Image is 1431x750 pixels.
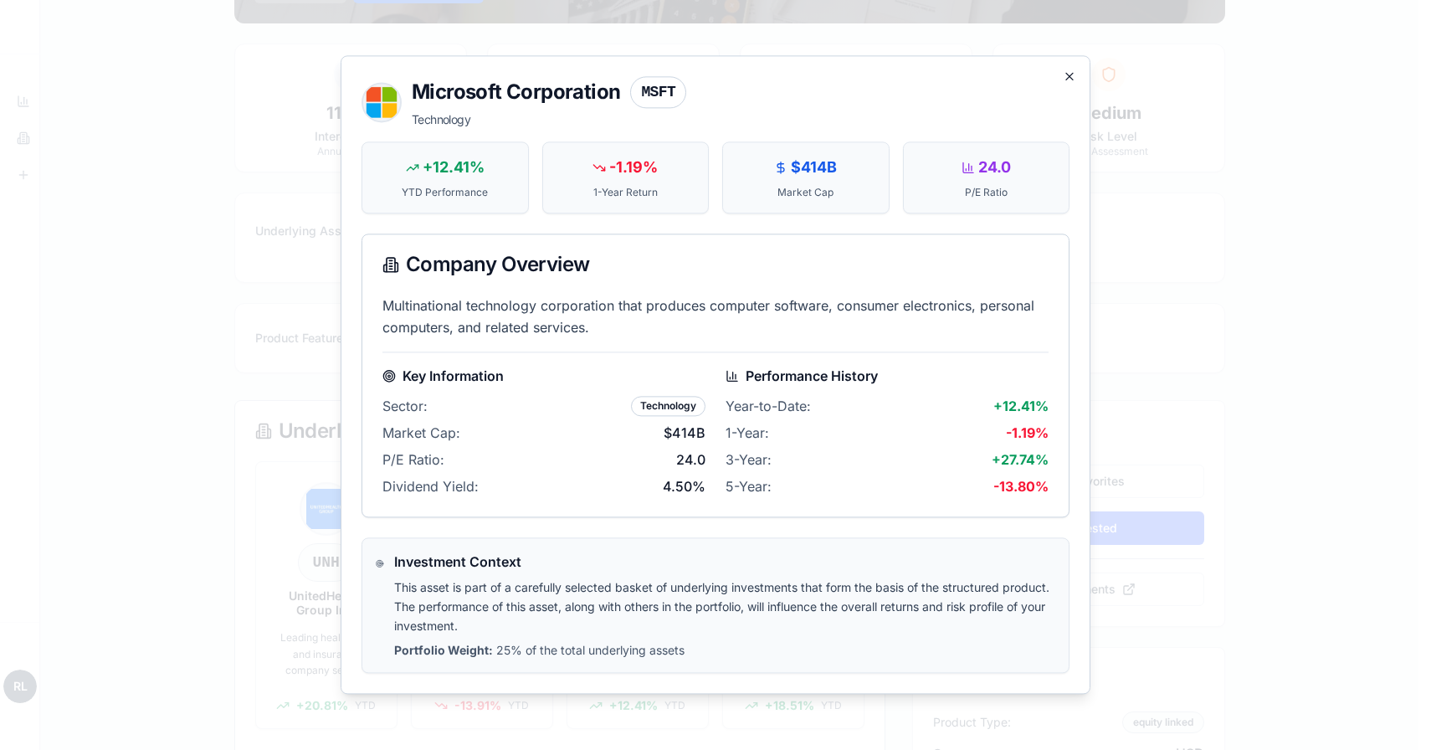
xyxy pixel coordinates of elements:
span: Year-to-Date: [726,396,811,416]
span: 24.0 [676,449,705,470]
p: 25 % of the total underlying assets [394,643,1055,660]
span: $414B [664,423,705,443]
div: Company Overview [382,254,1049,275]
span: -13.80% [993,476,1049,496]
span: 24.0 [978,156,1011,179]
span: 5-Year: [726,476,772,496]
p: P/E Ratio [917,186,1056,199]
h4: Performance History [726,366,1049,386]
strong: Portfolio Weight: [394,644,493,658]
span: $414B [791,156,837,179]
h4: Investment Context [394,552,1055,572]
span: 4.50 % [663,476,705,496]
span: Microsoft Corporation [412,79,620,105]
p: YTD Performance [376,186,515,199]
span: +12.41% [993,396,1049,416]
span: Dividend Yield: [382,476,479,496]
span: -1.19% [1006,423,1049,443]
div: Technology [631,396,705,416]
span: Market Cap: [382,423,460,443]
img: Microsoft Corporation [365,85,398,119]
span: +12.41% [423,156,485,179]
span: 1-Year: [726,423,769,443]
div: MSFT [630,76,686,108]
span: 3-Year: [726,449,772,470]
h4: Key Information [382,366,705,386]
p: Technology [412,111,686,128]
p: This asset is part of a carefully selected basket of underlying investments that form the basis o... [394,578,1055,635]
span: Sector: [382,396,428,416]
span: -1.19% [609,156,658,179]
p: 1-Year Return [556,186,695,199]
span: +27.74% [992,449,1049,470]
p: Market Cap [736,186,875,199]
p: Multinational technology corporation that produces computer software, consumer electronics, perso... [382,295,1049,338]
span: P/E Ratio: [382,449,444,470]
